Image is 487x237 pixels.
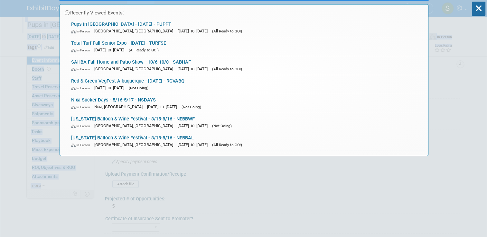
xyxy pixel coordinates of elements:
[68,132,425,151] a: [US_STATE] Balloon & Wine Festival - 8/15-8/16 - NEBBAL In-Person [GEOGRAPHIC_DATA], [GEOGRAPHIC_...
[94,48,127,52] span: [DATE] to [DATE]
[71,48,93,52] span: In-Person
[94,66,176,71] span: [GEOGRAPHIC_DATA], [GEOGRAPHIC_DATA]
[71,29,93,33] span: In-Person
[68,37,425,56] a: Total Turf Fall Senior Expo - [DATE] - TURFSE In-Person [DATE] to [DATE] (All Ready to GO!)
[94,123,176,128] span: [GEOGRAPHIC_DATA], [GEOGRAPHIC_DATA]
[212,124,232,128] span: (Not Going)
[94,104,146,109] span: Nixa, [GEOGRAPHIC_DATA]
[68,18,425,37] a: Pups in [GEOGRAPHIC_DATA] - [DATE] - PUPPT In-Person [GEOGRAPHIC_DATA], [GEOGRAPHIC_DATA] [DATE] ...
[94,29,176,33] span: [GEOGRAPHIC_DATA], [GEOGRAPHIC_DATA]
[63,4,425,18] div: Recently Viewed Events:
[68,113,425,132] a: [US_STATE] Balloon & Wine Festival - 8/15-8/16 - NEBBWF In-Person [GEOGRAPHIC_DATA], [GEOGRAPHIC_...
[71,124,93,128] span: In-Person
[178,142,211,147] span: [DATE] to [DATE]
[94,142,176,147] span: [GEOGRAPHIC_DATA], [GEOGRAPHIC_DATA]
[68,94,425,113] a: Nixa Sucker Days - 5/16-5/17 - NSDAYS In-Person Nixa, [GEOGRAPHIC_DATA] [DATE] to [DATE] (Not Going)
[178,66,211,71] span: [DATE] to [DATE]
[129,48,159,52] span: (All Ready to GO!)
[147,104,180,109] span: [DATE] to [DATE]
[212,29,242,33] span: (All Ready to GO!)
[212,143,242,147] span: (All Ready to GO!)
[182,105,201,109] span: (Not Going)
[178,29,211,33] span: [DATE] to [DATE]
[68,75,425,94] a: Red & Green VegFest Albuquerque - [DATE] - RGVABQ In-Person [DATE] to [DATE] (Not Going)
[71,86,93,90] span: In-Person
[94,85,127,90] span: [DATE] to [DATE]
[71,105,93,109] span: In-Person
[178,123,211,128] span: [DATE] to [DATE]
[71,67,93,71] span: In-Person
[212,67,242,71] span: (All Ready to GO!)
[71,143,93,147] span: In-Person
[68,56,425,75] a: SAHBA Fall Home and Patio Show - 10/6-10/8 - SABHAF In-Person [GEOGRAPHIC_DATA], [GEOGRAPHIC_DATA...
[129,86,148,90] span: (Not Going)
